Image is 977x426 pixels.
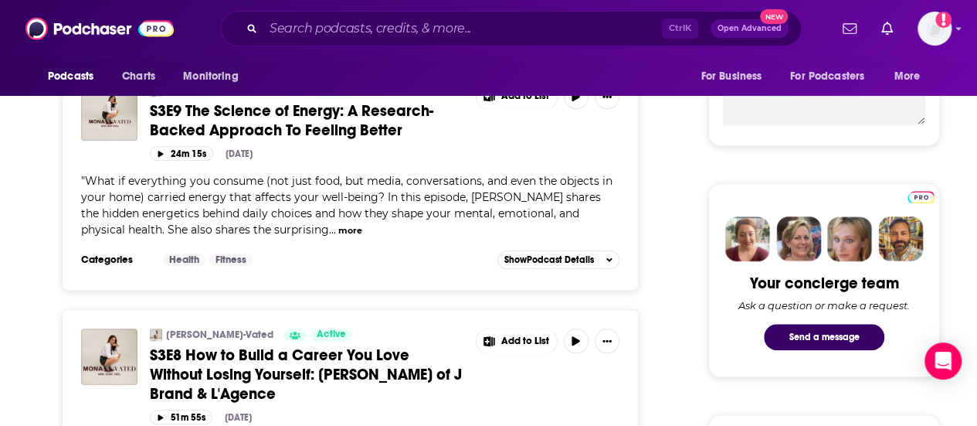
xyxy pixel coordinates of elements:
[711,19,789,38] button: Open AdvancedNew
[504,254,594,265] span: Show Podcast Details
[477,329,557,353] button: Show More Button
[172,62,258,91] button: open menu
[150,329,162,341] img: Mona-Vated
[501,90,549,102] span: Add to List
[918,12,952,46] button: Show profile menu
[701,66,762,87] span: For Business
[875,15,899,42] a: Show notifications dropdown
[836,15,863,42] a: Show notifications dropdown
[497,250,619,269] button: ShowPodcast Details
[48,66,93,87] span: Podcasts
[595,329,619,353] button: Show More Button
[150,410,212,424] button: 51m 55s
[209,254,253,266] a: Fitness
[935,12,952,28] svg: Add a profile image
[329,223,336,237] span: ...
[595,84,619,109] button: Show More Button
[112,62,165,91] a: Charts
[81,174,612,237] span: What if everything you consume (not just food, but media, conversations, and even the objects in ...
[662,19,698,39] span: Ctrl K
[477,84,557,109] button: Show More Button
[25,14,174,43] img: Podchaser - Follow, Share and Rate Podcasts
[690,62,781,91] button: open menu
[827,216,872,261] img: Jules Profile
[150,146,213,161] button: 24m 15s
[918,12,952,46] img: User Profile
[717,25,782,32] span: Open Advanced
[894,66,921,87] span: More
[37,62,114,91] button: open menu
[878,216,923,261] img: Jon Profile
[338,224,362,237] button: more
[150,346,465,404] a: S3E8 How to Build a Career You Love Without Losing Yourself: [PERSON_NAME] of J Brand & L'Agence
[81,174,612,237] span: "
[907,189,935,203] a: Pro website
[150,101,465,140] a: S3E9 The Science of Energy: A Research-Backed Approach To Feeling Better
[790,66,864,87] span: For Podcasters
[81,84,137,141] img: S3E9 The Science of Energy: A Research-Backed Approach To Feeling Better
[150,101,433,140] span: S3E9 The Science of Energy: A Research-Backed Approach To Feeling Better
[501,336,549,347] span: Add to List
[166,329,273,341] a: [PERSON_NAME]-Vated
[776,216,821,261] img: Barbara Profile
[760,9,788,24] span: New
[221,11,802,46] div: Search podcasts, credits, & more...
[907,191,935,203] img: Podchaser Pro
[884,62,940,91] button: open menu
[81,329,137,385] img: S3E8 How to Build a Career You Love Without Losing Yourself: Tara Rudes of J Brand & L'Agence
[183,66,238,87] span: Monitoring
[81,254,151,266] h3: Categories
[122,66,155,87] span: Charts
[764,324,884,350] button: Send a message
[725,216,770,261] img: Sydney Profile
[738,299,910,312] div: Ask a question or make a request.
[226,148,253,159] div: [DATE]
[780,62,887,91] button: open menu
[918,12,952,46] span: Logged in as Ashley_Beenen
[163,254,205,266] a: Health
[150,346,462,404] span: S3E8 How to Build a Career You Love Without Losing Yourself: [PERSON_NAME] of J Brand & L'Agence
[924,343,962,380] div: Open Intercom Messenger
[263,16,662,41] input: Search podcasts, credits, & more...
[225,412,252,423] div: [DATE]
[750,274,899,293] div: Your concierge team
[310,329,352,341] a: Active
[317,327,346,343] span: Active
